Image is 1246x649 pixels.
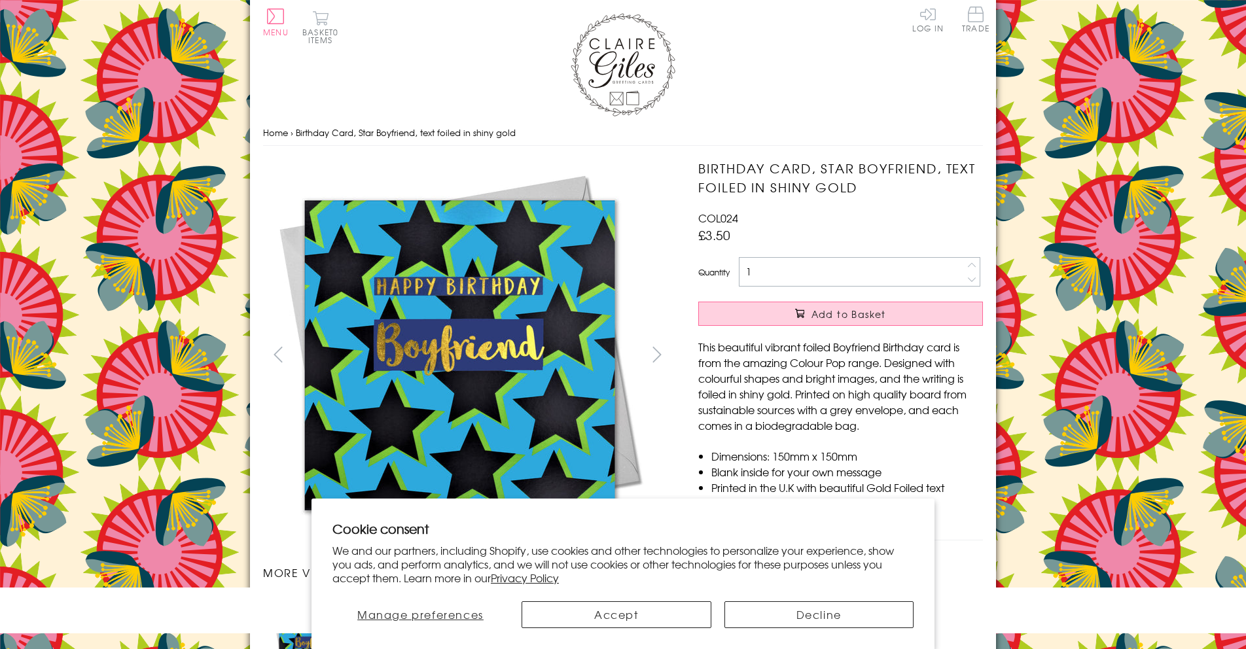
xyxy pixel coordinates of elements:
[263,9,289,36] button: Menu
[263,340,293,369] button: prev
[357,606,484,622] span: Manage preferences
[698,339,983,433] p: This beautiful vibrant foiled Boyfriend Birthday card is from the amazing Colour Pop range. Desig...
[522,601,711,628] button: Accept
[332,601,508,628] button: Manage preferences
[711,448,983,464] li: Dimensions: 150mm x 150mm
[711,495,983,511] li: Comes cello wrapped in Compostable bag
[571,13,675,116] img: Claire Giles Greetings Cards
[296,126,516,139] span: Birthday Card, Star Boyfriend, text foiled in shiny gold
[263,565,672,580] h3: More views
[302,10,338,44] button: Basket0 items
[332,544,914,584] p: We and our partners, including Shopify, use cookies and other technologies to personalize your ex...
[263,159,656,552] img: Birthday Card, Star Boyfriend, text foiled in shiny gold
[962,7,989,35] a: Trade
[698,159,983,197] h1: Birthday Card, Star Boyfriend, text foiled in shiny gold
[263,26,289,38] span: Menu
[643,340,672,369] button: next
[291,126,293,139] span: ›
[962,7,989,32] span: Trade
[263,126,288,139] a: Home
[698,302,983,326] button: Add to Basket
[308,26,338,46] span: 0 items
[672,159,1065,552] img: Birthday Card, Star Boyfriend, text foiled in shiny gold
[912,7,944,32] a: Log In
[711,480,983,495] li: Printed in the U.K with beautiful Gold Foiled text
[698,226,730,244] span: £3.50
[491,570,559,586] a: Privacy Policy
[263,120,983,147] nav: breadcrumbs
[698,210,738,226] span: COL024
[332,519,914,538] h2: Cookie consent
[711,464,983,480] li: Blank inside for your own message
[811,307,886,321] span: Add to Basket
[724,601,914,628] button: Decline
[698,266,730,278] label: Quantity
